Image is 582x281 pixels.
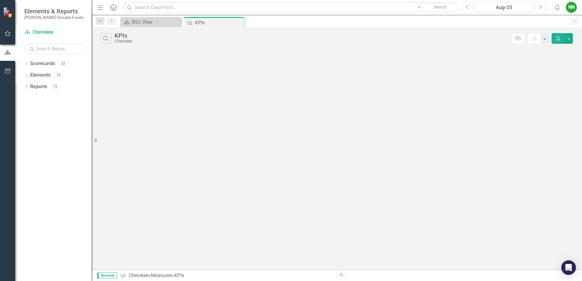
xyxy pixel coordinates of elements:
input: Search ClearPoint... [123,2,457,13]
span: Browser [97,272,117,279]
a: Reports [30,83,47,90]
a: Cherokee [24,29,85,36]
div: KPIs [174,272,184,278]
a: Elements [30,72,51,79]
a: Cherokee [129,272,149,278]
div: » » [120,272,332,279]
a: BSC View [122,18,180,26]
div: Open Intercom Messenger [561,260,576,275]
button: NN [566,2,577,13]
button: Search [425,3,456,12]
button: Aug-25 [475,2,533,13]
span: Search [434,5,447,9]
div: KPIs [195,19,243,26]
a: Scorecards [30,60,55,67]
a: Measures [151,272,172,278]
div: 32 [58,61,68,66]
div: 15 [50,84,60,89]
small: [PERSON_NAME]-Dorada Foods [24,15,84,20]
img: ClearPoint Strategy [3,7,14,17]
div: 18 [54,73,63,78]
div: Aug-25 [477,4,531,11]
div: Cherokee [114,39,132,43]
div: KPIs [114,32,132,39]
span: Elements & Reports [24,8,84,15]
div: BSC View [132,18,180,26]
input: Search Below... [24,43,85,54]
